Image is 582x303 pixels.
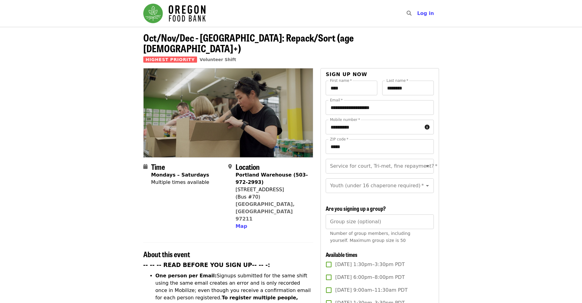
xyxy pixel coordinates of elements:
[335,274,404,281] span: [DATE] 6:00pm–8:00pm PDT
[236,201,295,222] a: [GEOGRAPHIC_DATA], [GEOGRAPHIC_DATA] 97211
[144,68,313,157] img: Oct/Nov/Dec - Portland: Repack/Sort (age 8+) organized by Oregon Food Bank
[156,273,217,279] strong: One person per Email:
[143,57,197,63] span: Highest Priority
[143,164,148,170] i: calendar icon
[236,223,247,229] span: Map
[326,71,367,77] span: Sign up now
[330,98,343,102] label: Email
[236,193,308,201] div: (Bus #70)
[143,30,354,55] span: Oct/Nov/Dec - [GEOGRAPHIC_DATA]: Repack/Sort (age [DEMOGRAPHIC_DATA]+)
[228,164,232,170] i: map-marker-alt icon
[407,10,412,16] i: search icon
[425,124,430,130] i: circle-info icon
[143,4,206,23] img: Oregon Food Bank - Home
[386,79,408,82] label: Last name
[151,179,209,186] div: Multiple times available
[335,287,408,294] span: [DATE] 9:00am–11:30am PDT
[415,6,420,21] input: Search
[199,57,236,62] a: Volunteer Shift
[382,81,434,95] input: Last name
[412,7,439,20] button: Log in
[330,231,410,243] span: Number of group members, including yourself. Maximum group size is 50
[151,172,209,178] strong: Mondays – Saturdays
[143,249,190,259] span: About this event
[423,181,432,190] button: Open
[326,214,434,229] input: [object Object]
[326,139,434,154] input: ZIP code
[330,118,360,122] label: Mobile number
[236,223,247,230] button: Map
[326,204,386,212] span: Are you signing up a group?
[423,162,432,170] button: Open
[326,81,377,95] input: First name
[236,172,308,185] strong: Portland Warehouse (503-972-2993)
[326,120,422,134] input: Mobile number
[236,186,308,193] div: [STREET_ADDRESS]
[151,161,165,172] span: Time
[417,10,434,16] span: Log in
[335,261,404,268] span: [DATE] 1:30pm–3:30pm PDT
[330,137,348,141] label: ZIP code
[330,79,352,82] label: First name
[143,262,270,268] strong: -- -- -- READ BEFORE YOU SIGN UP-- -- -:
[326,100,434,115] input: Email
[326,250,357,258] span: Available times
[236,161,260,172] span: Location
